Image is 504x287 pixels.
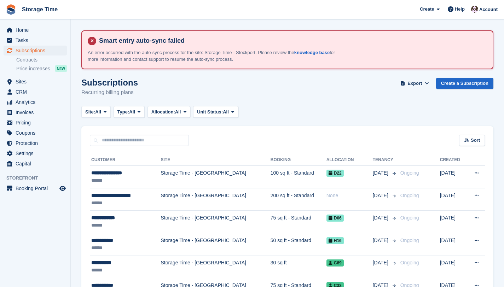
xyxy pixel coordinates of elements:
[4,97,67,107] a: menu
[400,193,419,198] span: Ongoing
[471,137,480,144] span: Sort
[161,188,270,211] td: Storage Time - [GEOGRAPHIC_DATA]
[161,256,270,278] td: Storage Time - [GEOGRAPHIC_DATA]
[400,215,419,221] span: Ongoing
[161,154,270,166] th: Site
[6,4,16,15] img: stora-icon-8386f47178a22dfd0bd8f6a31ec36ba5ce8667c1dd55bd0f319d3a0aa187defe.svg
[4,87,67,97] a: menu
[294,50,330,55] a: knowledge base
[373,192,390,199] span: [DATE]
[114,106,145,118] button: Type: All
[161,233,270,256] td: Storage Time - [GEOGRAPHIC_DATA]
[440,154,466,166] th: Created
[16,65,67,72] a: Price increases NEW
[326,259,344,266] span: C69
[400,238,419,243] span: Ongoing
[19,4,60,15] a: Storage Time
[197,109,223,116] span: Unit Status:
[271,188,326,211] td: 200 sq ft - Standard
[373,214,390,222] span: [DATE]
[271,211,326,233] td: 75 sq ft - Standard
[271,256,326,278] td: 30 sq ft
[4,159,67,169] a: menu
[326,237,344,244] span: H16
[471,6,478,13] img: Saeed
[16,118,58,128] span: Pricing
[326,215,344,222] span: D06
[373,154,398,166] th: Tenancy
[223,109,229,116] span: All
[16,97,58,107] span: Analytics
[479,6,498,13] span: Account
[440,233,466,256] td: [DATE]
[373,237,390,244] span: [DATE]
[175,109,181,116] span: All
[373,169,390,177] span: [DATE]
[85,109,95,116] span: Site:
[16,138,58,148] span: Protection
[16,77,58,87] span: Sites
[81,78,138,87] h1: Subscriptions
[16,148,58,158] span: Settings
[58,184,67,193] a: Preview store
[373,259,390,266] span: [DATE]
[81,106,111,118] button: Site: All
[4,138,67,148] a: menu
[400,260,419,265] span: Ongoing
[96,37,487,45] h4: Smart entry auto-sync failed
[129,109,135,116] span: All
[6,175,70,182] span: Storefront
[16,107,58,117] span: Invoices
[95,109,101,116] span: All
[161,166,270,188] td: Storage Time - [GEOGRAPHIC_DATA]
[271,166,326,188] td: 100 sq ft - Standard
[399,78,430,89] button: Export
[440,166,466,188] td: [DATE]
[271,233,326,256] td: 50 sq ft - Standard
[4,46,67,55] a: menu
[88,49,335,63] p: An error occurred with the auto-sync process for the site: Storage Time - Stockport. Please revie...
[440,211,466,233] td: [DATE]
[326,170,344,177] span: D22
[4,25,67,35] a: menu
[440,188,466,211] td: [DATE]
[16,46,58,55] span: Subscriptions
[407,80,422,87] span: Export
[16,128,58,138] span: Coupons
[436,78,493,89] a: Create a Subscription
[271,154,326,166] th: Booking
[147,106,191,118] button: Allocation: All
[81,88,138,96] p: Recurring billing plans
[4,118,67,128] a: menu
[16,65,50,72] span: Price increases
[193,106,238,118] button: Unit Status: All
[117,109,129,116] span: Type:
[440,256,466,278] td: [DATE]
[4,148,67,158] a: menu
[4,128,67,138] a: menu
[4,35,67,45] a: menu
[16,87,58,97] span: CRM
[161,211,270,233] td: Storage Time - [GEOGRAPHIC_DATA]
[455,6,465,13] span: Help
[4,183,67,193] a: menu
[326,154,373,166] th: Allocation
[16,159,58,169] span: Capital
[16,183,58,193] span: Booking Portal
[16,35,58,45] span: Tasks
[4,107,67,117] a: menu
[400,170,419,176] span: Ongoing
[4,77,67,87] a: menu
[16,57,67,63] a: Contracts
[90,154,161,166] th: Customer
[16,25,58,35] span: Home
[151,109,175,116] span: Allocation:
[55,65,67,72] div: NEW
[326,192,373,199] div: None
[420,6,434,13] span: Create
